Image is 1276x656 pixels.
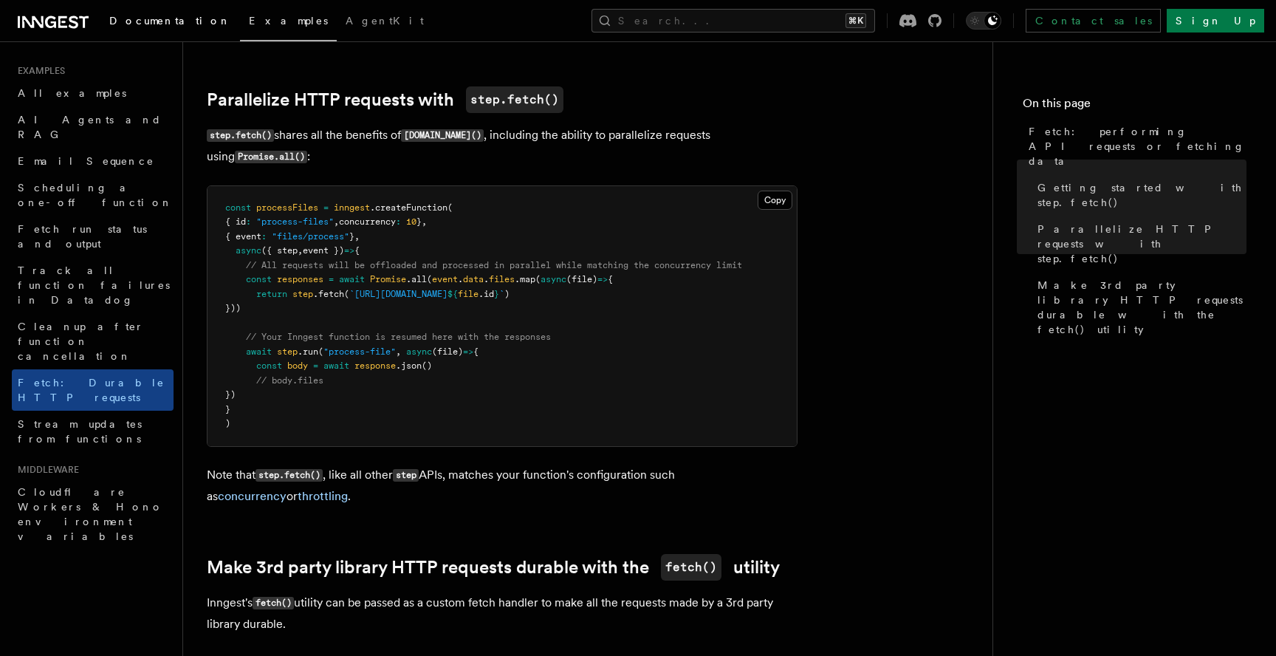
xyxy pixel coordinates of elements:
span: Examples [12,65,65,77]
code: step.fetch() [255,469,323,482]
span: } [494,289,499,299]
span: Promise [370,274,406,284]
span: { [608,274,613,284]
span: 10 [406,216,416,227]
span: Email Sequence [18,155,154,167]
span: Cloudflare Workers & Hono environment variables [18,486,163,542]
a: Getting started with step.fetch() [1032,174,1246,216]
span: "process-files" [256,216,334,227]
span: "files/process" [272,231,349,242]
span: ( [535,274,541,284]
a: All examples [12,80,174,106]
span: async [236,245,261,256]
span: Parallelize HTTP requests with step.fetch() [1037,222,1246,266]
span: Track all function failures in Datadog [18,264,170,306]
a: Scheduling a one-off function [12,174,174,216]
span: { event [225,231,261,242]
span: = [329,274,334,284]
span: : [246,216,251,227]
a: Examples [240,4,337,41]
p: shares all the benefits of , including the ability to parallelize requests using : [207,125,797,168]
span: } [225,404,230,414]
span: inngest [334,202,370,213]
span: => [597,274,608,284]
span: ) [504,289,510,299]
a: Parallelize HTTP requests withstep.fetch() [207,86,563,113]
code: [DOMAIN_NAME]() [401,129,484,142]
span: .fetch [313,289,344,299]
span: AgentKit [346,15,424,27]
a: AgentKit [337,4,433,40]
span: ` [499,289,504,299]
span: .json [396,361,422,371]
span: await [339,274,365,284]
span: event }) [303,245,344,256]
span: AI Agents and RAG [18,114,162,140]
span: // body.files [256,375,323,386]
a: Cleanup after function cancellation [12,313,174,369]
span: => [344,245,354,256]
span: : [396,216,401,227]
p: Inngest's utility can be passed as a custom fetch handler to make all the requests made by a 3rd ... [207,592,797,635]
span: concurrency [339,216,396,227]
span: , [422,216,427,227]
span: Getting started with step.fetch() [1037,180,1246,210]
code: step.fetch() [466,86,563,113]
span: .id [478,289,494,299]
a: Track all function failures in Datadog [12,257,174,313]
span: ( [427,274,432,284]
span: `[URL][DOMAIN_NAME] [349,289,447,299]
span: .createFunction [370,202,447,213]
span: , [298,245,303,256]
span: event [432,274,458,284]
span: async [541,274,566,284]
span: })) [225,303,241,313]
button: Search...⌘K [591,9,875,33]
a: Parallelize HTTP requests with step.fetch() [1032,216,1246,272]
span: Fetch: performing API requests or fetching data [1029,124,1246,168]
span: (file) [432,346,463,357]
span: await [323,361,349,371]
span: step [277,346,298,357]
span: { [473,346,478,357]
span: , [334,216,339,227]
span: Cleanup after function cancellation [18,321,144,362]
span: All examples [18,87,126,99]
p: Note that , like all other APIs, matches your function's configuration such as or . [207,465,797,507]
span: ({ step [261,245,298,256]
span: () [422,361,432,371]
a: throttling [298,489,348,503]
span: } [349,231,354,242]
span: responses [277,274,323,284]
span: { id [225,216,246,227]
a: Stream updates from functions [12,411,174,452]
a: Fetch: performing API requests or fetching data [1023,118,1246,174]
span: const [246,274,272,284]
span: , [354,231,360,242]
span: response [354,361,396,371]
span: ( [318,346,323,357]
span: = [323,202,329,213]
span: const [225,202,251,213]
span: Scheduling a one-off function [18,182,173,208]
span: }) [225,389,236,400]
span: Fetch run status and output [18,223,147,250]
span: Examples [249,15,328,27]
span: // All requests will be offloaded and processed in parallel while matching the concurrency limit [246,260,742,270]
a: Make 3rd party library HTTP requests durable with thefetch()utility [207,554,780,581]
h4: On this page [1023,95,1246,118]
span: Make 3rd party library HTTP requests durable with the fetch() utility [1037,278,1246,337]
code: Promise.all() [235,151,307,163]
span: ( [447,202,453,213]
code: step.fetch() [207,129,274,142]
a: concurrency [218,489,287,503]
span: processFiles [256,202,318,213]
span: body [287,361,308,371]
a: Email Sequence [12,148,174,174]
code: fetch() [661,554,721,581]
a: Cloudflare Workers & Hono environment variables [12,479,174,550]
span: await [246,346,272,357]
code: fetch() [253,597,294,609]
span: // Your Inngest function is resumed here with the responses [246,332,551,342]
span: (file) [566,274,597,284]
